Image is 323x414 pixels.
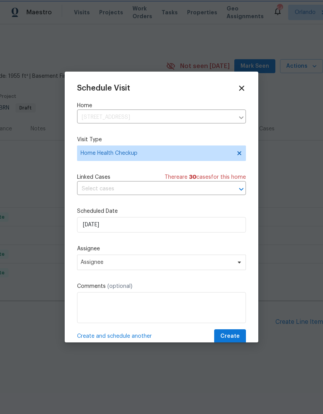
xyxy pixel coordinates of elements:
[77,173,110,181] span: Linked Cases
[236,184,247,195] button: Open
[77,84,130,92] span: Schedule Visit
[189,174,196,180] span: 30
[165,173,246,181] span: There are case s for this home
[81,149,231,157] span: Home Health Checkup
[77,217,246,233] input: M/D/YYYY
[81,259,232,265] span: Assignee
[77,102,246,109] label: Home
[77,207,246,215] label: Scheduled Date
[107,284,132,289] span: (optional)
[237,84,246,92] span: Close
[77,111,234,123] input: Enter in an address
[77,282,246,290] label: Comments
[214,329,246,344] button: Create
[77,245,246,253] label: Assignee
[77,332,152,340] span: Create and schedule another
[220,332,240,341] span: Create
[77,183,224,195] input: Select cases
[77,136,246,144] label: Visit Type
